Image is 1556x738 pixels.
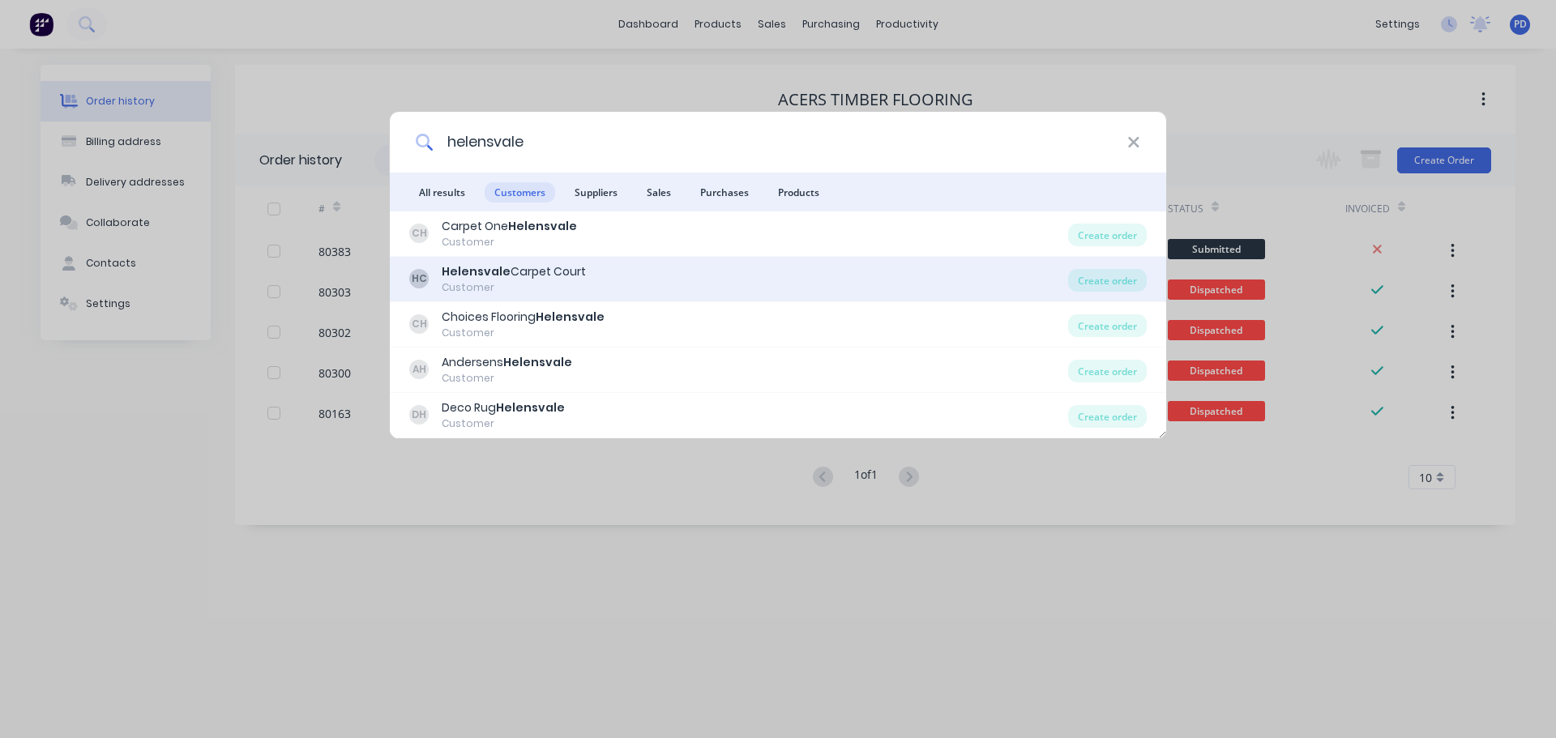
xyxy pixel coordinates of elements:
b: Helensvale [496,399,565,416]
div: AH [409,360,429,379]
div: Choices Flooring [442,309,605,326]
div: Deco Rug [442,399,565,416]
input: Start typing a customer or supplier name to create a new order... [434,112,1127,173]
div: Customer [442,326,605,340]
div: Create order [1068,314,1147,337]
span: Sales [637,182,681,203]
div: Create order [1068,360,1147,382]
div: Customer [442,371,572,386]
b: Helensvale [503,354,572,370]
span: Products [768,182,829,203]
div: Create order [1068,224,1147,246]
div: HC [409,269,429,288]
b: Helensvale [536,309,605,325]
div: Customer [442,416,565,431]
span: Customers [485,182,555,203]
div: Andersens [442,354,572,371]
div: CH [409,224,429,243]
div: Create order [1068,269,1147,292]
span: All results [409,182,475,203]
div: Customer [442,235,577,250]
div: Carpet One [442,218,577,235]
span: Suppliers [565,182,627,203]
div: Create order [1068,405,1147,428]
b: Helensvale [442,263,511,279]
div: CH [409,314,429,334]
b: Helensvale [508,218,577,234]
div: DH [409,405,429,424]
span: Purchases [690,182,759,203]
div: Carpet Court [442,263,586,280]
div: Customer [442,280,586,295]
